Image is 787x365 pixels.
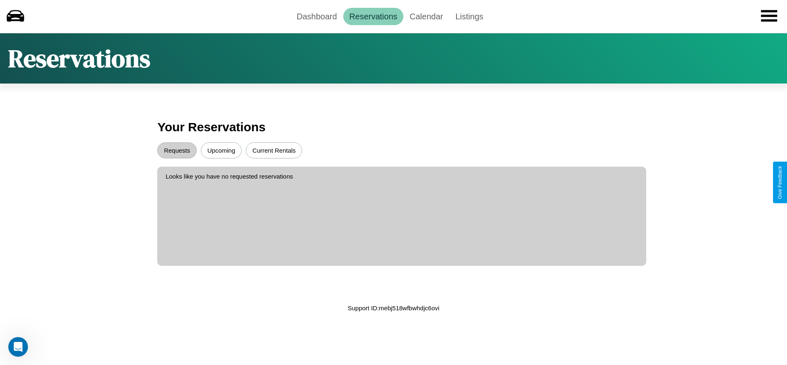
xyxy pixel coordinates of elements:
[348,302,440,314] p: Support ID: mebj518wfbwhdjc6ovi
[157,142,196,158] button: Requests
[201,142,242,158] button: Upcoming
[403,8,449,25] a: Calendar
[449,8,489,25] a: Listings
[8,42,150,75] h1: Reservations
[8,337,28,357] iframe: Intercom live chat
[777,166,783,199] div: Give Feedback
[157,116,629,138] h3: Your Reservations
[165,171,638,182] p: Looks like you have no requested reservations
[291,8,343,25] a: Dashboard
[246,142,302,158] button: Current Rentals
[343,8,404,25] a: Reservations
